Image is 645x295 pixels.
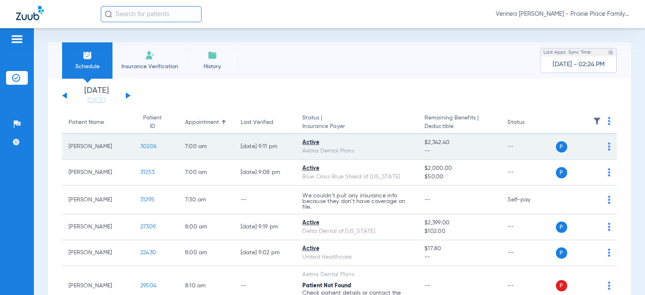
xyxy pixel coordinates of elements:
[424,173,495,181] span: $50.00
[234,214,296,240] td: [DATE] 9:19 PM
[556,247,567,259] span: P
[62,240,134,266] td: [PERSON_NAME]
[302,245,412,253] div: Active
[424,164,495,173] span: $2,000.00
[69,118,104,127] div: Patient Name
[179,186,234,214] td: 7:30 AM
[140,197,154,203] span: 31295
[119,63,181,71] span: Insurance Verification
[501,160,556,186] td: --
[608,50,614,55] img: last sync help info
[83,50,92,60] img: Schedule
[193,63,231,71] span: History
[179,214,234,240] td: 8:00 AM
[234,186,296,214] td: --
[10,34,23,44] img: hamburger-icon
[302,253,412,262] div: United Healthcare
[608,249,610,257] img: group-dot-blue.svg
[302,164,412,173] div: Active
[185,118,228,127] div: Appointment
[140,169,154,175] span: 31253
[140,283,156,289] span: 29504
[234,134,296,160] td: [DATE] 9:11 PM
[62,160,134,186] td: [PERSON_NAME]
[16,6,44,20] img: Zuub Logo
[140,114,172,131] div: Patient ID
[302,219,412,227] div: Active
[302,147,412,155] div: Aetna Dental Plans
[593,117,601,125] img: filter.svg
[556,141,567,153] span: P
[69,118,127,127] div: Patient Name
[179,160,234,186] td: 7:00 AM
[608,168,610,176] img: group-dot-blue.svg
[62,214,134,240] td: [PERSON_NAME]
[302,193,412,210] p: We couldn’t pull any insurance info because they don’t have coverage on file.
[501,214,556,240] td: --
[241,118,290,127] div: Last Verified
[140,250,156,255] span: 22430
[68,63,106,71] span: Schedule
[424,219,495,227] span: $2,399.00
[608,117,610,125] img: group-dot-blue.svg
[608,196,610,204] img: group-dot-blue.svg
[543,48,592,56] span: Last Appt. Sync Time:
[140,114,165,131] div: Patient ID
[424,122,495,131] span: Deductible
[424,253,495,262] span: --
[296,111,418,134] th: Status |
[140,224,156,230] span: 27309
[185,118,219,127] div: Appointment
[501,134,556,160] td: --
[105,10,112,18] img: Search Icon
[608,282,610,290] img: group-dot-blue.svg
[424,197,431,203] span: --
[418,111,501,134] th: Remaining Benefits |
[608,223,610,231] img: group-dot-blue.svg
[424,138,495,147] span: $2,342.40
[140,144,156,149] span: 30206
[302,173,412,181] div: Blue Cross Blue Shield of [US_STATE]
[241,118,273,127] div: Last Verified
[302,227,412,236] div: Delta Dental of [US_STATE]
[501,186,556,214] td: Self-pay
[72,87,121,105] li: [DATE]
[302,138,412,147] div: Active
[145,50,155,60] img: Manual Insurance Verification
[424,227,495,236] span: $102.00
[208,50,217,60] img: History
[424,245,495,253] span: $17.80
[101,6,202,22] input: Search for patients
[556,280,567,291] span: P
[424,147,495,155] span: --
[556,167,567,178] span: P
[234,240,296,266] td: [DATE] 9:02 PM
[556,222,567,233] span: P
[553,61,605,69] span: [DATE] - 02:24 PM
[424,283,431,289] span: --
[234,160,296,186] td: [DATE] 9:08 PM
[72,96,121,105] a: [DATE]
[496,10,629,18] span: Verinea [PERSON_NAME] - Prairie Place Family Dental
[501,111,556,134] th: Status
[302,270,412,279] div: Aetna Dental Plans
[608,142,610,151] img: group-dot-blue.svg
[302,122,412,131] span: Insurance Payer
[302,283,351,289] span: Patient Not Found
[501,240,556,266] td: --
[62,134,134,160] td: [PERSON_NAME]
[179,134,234,160] td: 7:00 AM
[62,186,134,214] td: [PERSON_NAME]
[179,240,234,266] td: 8:00 AM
